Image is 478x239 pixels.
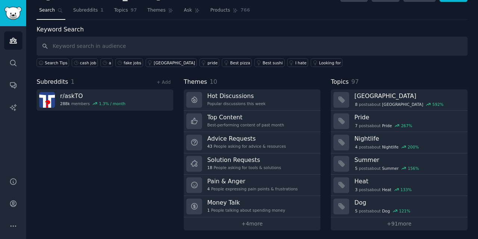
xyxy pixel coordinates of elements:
div: post s about [354,208,411,214]
h3: Solution Requests [207,156,281,164]
h3: Money Talk [207,199,285,206]
span: Heat [382,187,391,192]
div: 200 % [408,144,419,150]
div: 592 % [432,102,444,107]
a: Best pizza [222,58,252,67]
span: 5 [355,166,358,171]
a: Solution Requests18People asking for tools & solutions [184,153,320,175]
div: Looking for [319,60,341,65]
a: Themes [145,4,176,20]
a: [GEOGRAPHIC_DATA]8postsabout[GEOGRAPHIC_DATA]592% [331,89,468,111]
div: fake jobs [124,60,141,65]
span: 8 [355,102,358,107]
span: Topics [114,7,128,14]
a: Dog5postsaboutDog121% [331,196,468,217]
a: Topics97 [111,4,139,20]
a: fake jobs [115,58,143,67]
span: 1 [71,78,75,85]
img: GummySearch logo [4,7,22,20]
span: 4 [355,144,358,150]
a: Hot DiscussionsPopular discussions this week [184,89,320,111]
div: 133 % [400,187,412,192]
span: Themes [148,7,166,14]
span: 1 [100,7,104,14]
div: Best sushi [263,60,283,65]
a: Top ContentBest-performing content of past month [184,111,320,132]
a: +91more [331,217,468,230]
div: [GEOGRAPHIC_DATA] [154,60,195,65]
h3: Advice Requests [207,135,286,143]
div: Popular discussions this week [207,101,266,106]
div: post s about [354,101,444,108]
a: Nightlife4postsaboutNightlife200% [331,132,468,153]
a: [GEOGRAPHIC_DATA] [146,58,197,67]
span: 3 [355,187,358,192]
span: Search Tips [45,60,68,65]
h3: Summer [354,156,462,164]
div: cash job [80,60,96,65]
a: Best sushi [254,58,284,67]
span: 43 [207,144,212,149]
a: r/askTO288kmembers1.3% / month [37,89,173,111]
a: Pride7postsaboutPride267% [331,111,468,132]
a: pride [199,58,220,67]
div: Best pizza [230,60,250,65]
a: Looking for [311,58,342,67]
h3: Pride [354,113,462,121]
a: + Add [156,80,171,85]
div: 156 % [408,166,419,171]
div: post s about [354,144,419,150]
span: 7 [355,123,358,128]
span: Products [210,7,230,14]
img: askTO [39,92,55,108]
a: Subreddits1 [71,4,106,20]
h3: Hot Discussions [207,92,266,100]
a: +4more [184,217,320,230]
h3: Dog [354,199,462,206]
input: Keyword search in audience [37,37,468,56]
div: 121 % [399,208,410,214]
span: [GEOGRAPHIC_DATA] [382,102,423,107]
span: Summer [382,166,399,171]
span: Nightlife [382,144,398,150]
div: 1.3 % / month [99,101,125,106]
a: Pain & Anger4People expressing pain points & frustrations [184,175,320,196]
h3: r/ askTO [60,92,125,100]
span: 10 [210,78,217,85]
span: 97 [351,78,359,85]
div: People asking for advice & resources [207,144,286,149]
div: Best-performing content of past month [207,122,284,128]
div: People talking about spending money [207,208,285,213]
span: Search [39,7,55,14]
span: 4 [207,186,210,191]
span: Themes [184,77,207,87]
div: members [60,101,125,106]
div: post s about [354,122,413,129]
span: 18 [207,165,212,170]
span: 5 [355,208,358,214]
div: 267 % [401,123,412,128]
h3: Nightlife [354,135,462,143]
label: Keyword Search [37,26,84,33]
a: a [100,58,113,67]
h3: [GEOGRAPHIC_DATA] [354,92,462,100]
div: post s about [354,186,412,193]
a: Money Talk1People talking about spending money [184,196,320,217]
span: 1 [207,208,210,213]
a: Products766 [208,4,252,20]
a: cash job [72,58,98,67]
span: 766 [240,7,250,14]
h3: Top Content [207,113,284,121]
span: Topics [331,77,349,87]
span: Subreddits [73,7,98,14]
h3: Pain & Anger [207,177,298,185]
div: I hate [295,60,307,65]
div: post s about [354,165,420,172]
a: Ask [181,4,202,20]
a: Advice Requests43People asking for advice & resources [184,132,320,153]
span: 97 [131,7,137,14]
a: Heat3postsaboutHeat133% [331,175,468,196]
div: a [109,60,111,65]
a: Summer5postsaboutSummer156% [331,153,468,175]
span: 288k [60,101,70,106]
